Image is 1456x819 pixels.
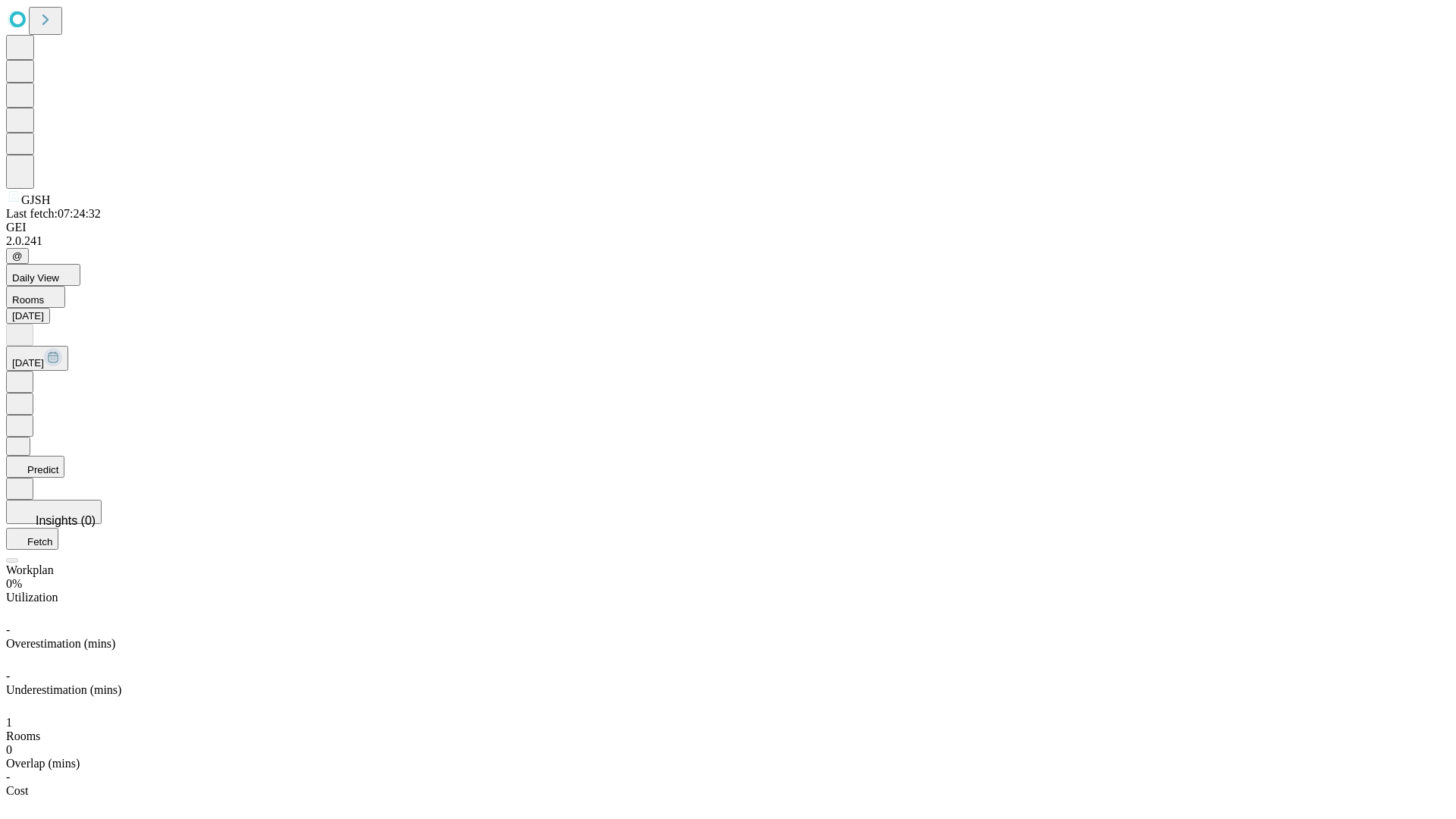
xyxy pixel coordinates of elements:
[6,308,50,324] button: [DATE]
[6,730,40,742] span: Rooms
[36,514,96,527] span: Insights (0)
[6,670,10,682] span: -
[6,221,1450,234] div: GEI
[6,757,80,770] span: Overlap (mins)
[6,563,54,576] span: Workplan
[6,500,102,524] button: Insights (0)
[6,456,64,478] button: Predict
[6,528,58,550] button: Fetch
[6,784,28,797] span: Cost
[12,294,44,306] span: Rooms
[6,623,10,636] span: -
[6,248,29,264] button: @
[6,591,58,604] span: Utilization
[6,637,115,650] span: Overestimation (mins)
[6,234,1450,248] div: 2.0.241
[6,207,101,220] span: Last fetch: 07:24:32
[21,193,50,206] span: GJSH
[6,683,121,696] span: Underestimation (mins)
[6,264,80,286] button: Daily View
[12,357,44,369] span: [DATE]
[6,770,10,783] span: -
[6,346,68,371] button: [DATE]
[6,577,22,590] span: 0%
[6,716,12,729] span: 1
[6,286,65,308] button: Rooms
[12,272,59,284] span: Daily View
[12,250,23,262] span: @
[6,743,12,756] span: 0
